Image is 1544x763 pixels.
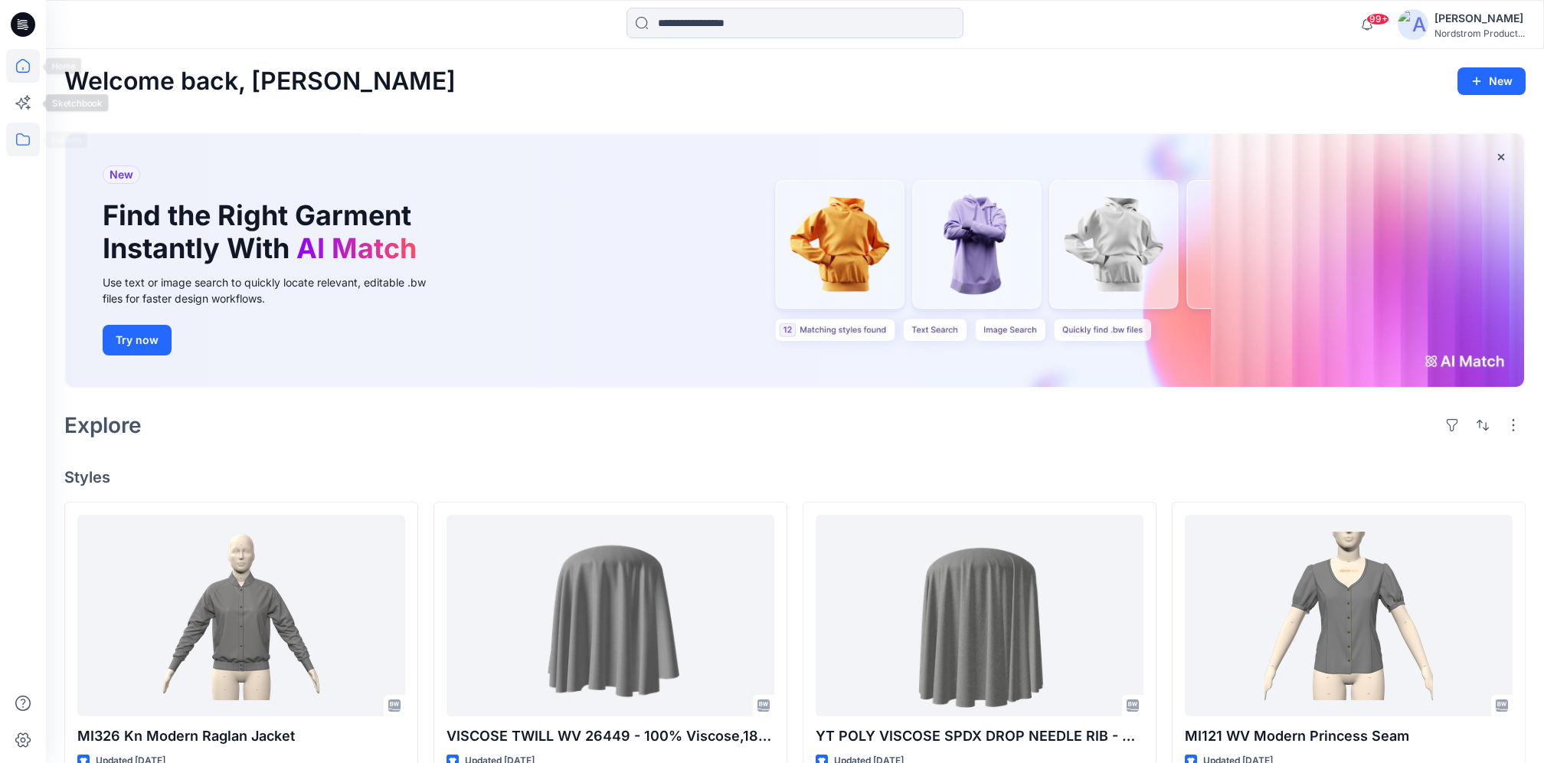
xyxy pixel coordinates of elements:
[77,725,405,747] p: MI326 Kn Modern Raglan Jacket
[64,468,1526,486] h4: Styles
[1185,515,1513,716] a: MI121 WV Modern Princess Seam
[816,515,1143,716] a: YT POLY VISCOSE SPDX DROP NEEDLE RIB - KN 27602- 59% Polyester 32% Viscose 9% Spandex, 48", 120gsm
[103,274,447,306] div: Use text or image search to quickly locate relevant, editable .bw files for faster design workflows.
[1434,28,1525,39] div: Nordstrom Product...
[1185,725,1513,747] p: MI121 WV Modern Princess Seam
[816,725,1143,747] p: YT POLY VISCOSE SPDX DROP NEEDLE RIB - KN 27602- 59% Polyester 32% Viscose 9% Spandex, 48", 120gsm
[1434,9,1525,28] div: [PERSON_NAME]
[77,515,405,716] a: MI326 Kn Modern Raglan Jacket
[103,325,172,355] button: Try now
[64,67,456,96] h2: Welcome back, [PERSON_NAME]
[103,199,424,265] h1: Find the Right Garment Instantly With
[447,515,774,716] a: VISCOSE TWILL WV 26449 - 100% Viscose,180g
[1398,9,1428,40] img: avatar
[447,725,774,747] p: VISCOSE TWILL WV 26449 - 100% Viscose,180g
[296,231,417,265] span: AI Match
[1457,67,1526,95] button: New
[110,165,133,184] span: New
[1366,13,1389,25] span: 99+
[64,413,142,437] h2: Explore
